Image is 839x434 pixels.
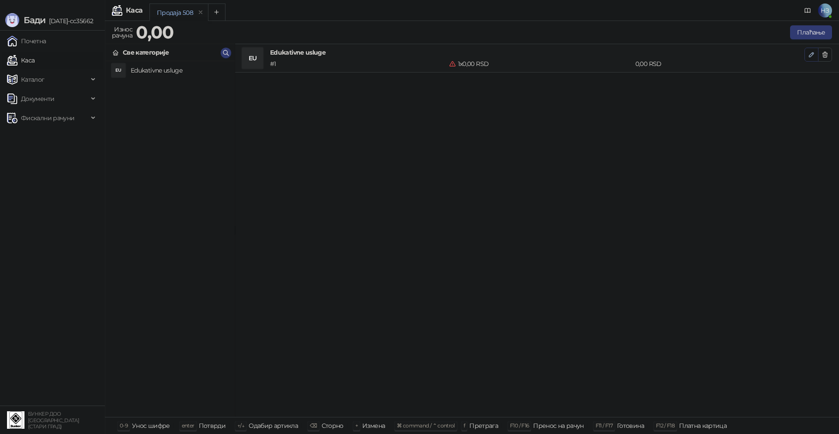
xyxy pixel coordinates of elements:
span: Документи [21,90,54,108]
div: Продаја 508 [157,8,193,17]
span: Каталог [21,71,45,88]
div: Каса [126,7,142,14]
div: Сторно [322,420,343,431]
div: Унос шифре [132,420,170,431]
span: + [355,422,358,429]
h4: Edukativne usluge [270,48,804,57]
span: Бади [24,15,45,25]
div: EU [242,48,263,69]
span: F10 / F16 [510,422,529,429]
span: ⌘ command / ⌃ control [397,422,455,429]
span: [DATE]-cc35662 [45,17,93,25]
div: EU [111,63,125,77]
div: # 1 [268,59,447,69]
span: Фискални рачуни [21,109,74,127]
span: ↑/↓ [237,422,244,429]
span: F11 / F17 [596,422,613,429]
div: Претрага [469,420,498,431]
div: Платна картица [679,420,727,431]
div: Пренос на рачун [533,420,583,431]
span: F12 / F18 [656,422,675,429]
a: Документација [801,3,815,17]
div: grid [105,61,235,417]
div: Готовина [617,420,644,431]
img: Logo [5,13,19,27]
a: Каса [7,52,35,69]
strong: 0,00 [136,21,173,43]
div: Све категорије [123,48,169,57]
div: Одабир артикла [249,420,298,431]
h4: Edukativne usluge [131,63,228,77]
div: Износ рачуна [110,24,134,41]
div: 1 x 0,00 RSD [447,59,633,69]
div: Измена [362,420,385,431]
div: 0,00 RSD [634,59,806,69]
span: 0-9 [120,422,128,429]
button: remove [195,9,206,16]
span: f [464,422,465,429]
small: БУНКЕР ДОО [GEOGRAPHIC_DATA] (СТАРИ ГРАД) [28,411,79,430]
button: Add tab [208,3,225,21]
div: Потврди [199,420,226,431]
span: НЗ [818,3,832,17]
img: 64x64-companyLogo-d200c298-da26-4023-afd4-f376f589afb5.jpeg [7,411,24,429]
span: enter [182,422,194,429]
a: Почетна [7,32,46,50]
button: Плаћање [790,25,832,39]
span: ⌫ [310,422,317,429]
